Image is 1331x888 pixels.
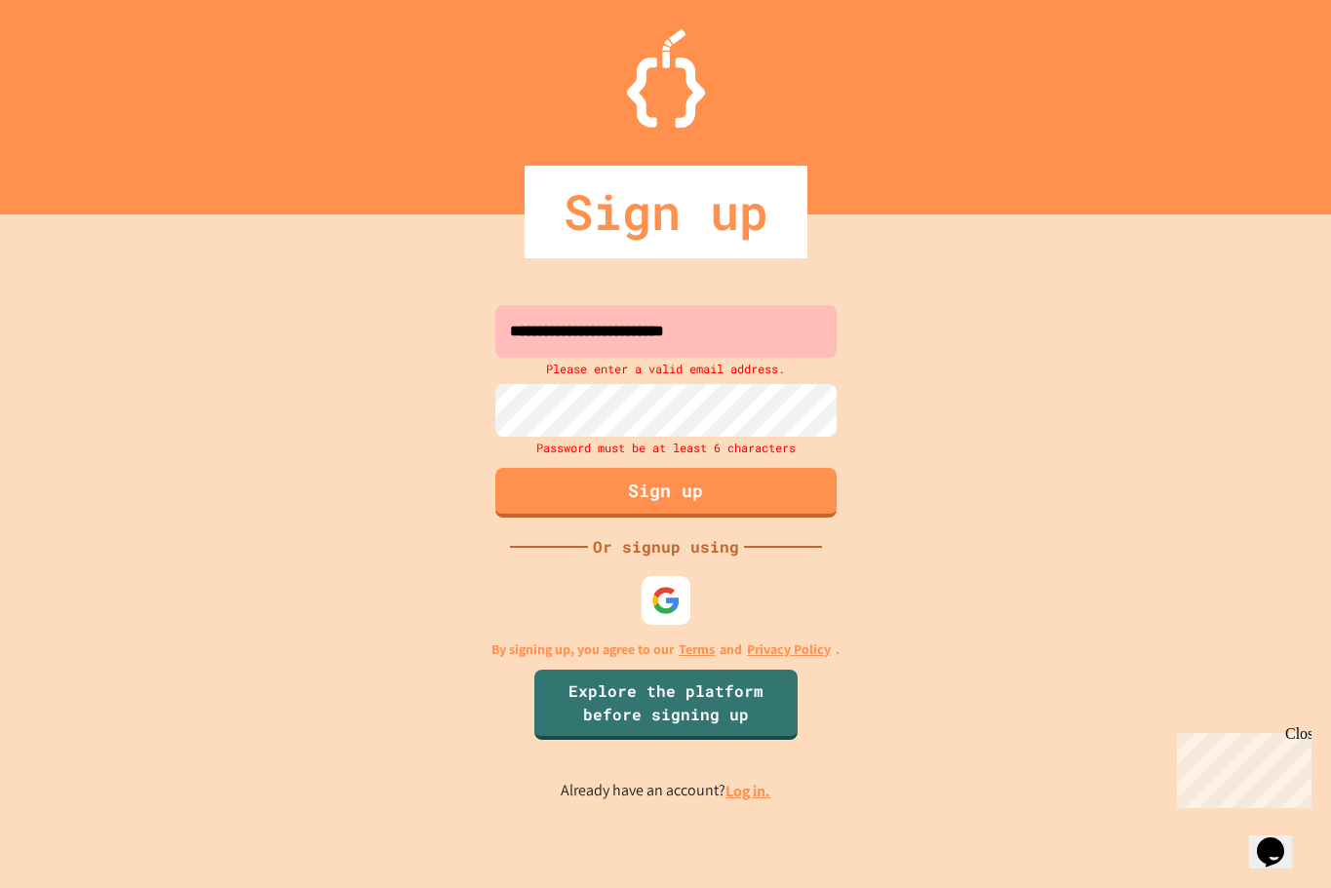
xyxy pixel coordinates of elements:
p: By signing up, you agree to our and . [491,639,840,660]
button: Sign up [495,468,837,518]
div: Password must be at least 6 characters [490,437,842,458]
div: Or signup using [588,535,744,559]
a: Privacy Policy [747,639,831,660]
iframe: chat widget [1169,725,1311,808]
p: Already have an account? [561,779,770,803]
a: Log in. [725,781,770,801]
img: Logo.svg [627,29,705,128]
iframe: chat widget [1249,810,1311,869]
div: Chat with us now!Close [8,8,135,124]
div: Sign up [525,166,807,258]
img: google-icon.svg [651,586,681,615]
div: Please enter a valid email address. [490,358,842,379]
a: Terms [679,639,715,660]
a: Explore the platform before signing up [534,670,798,740]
